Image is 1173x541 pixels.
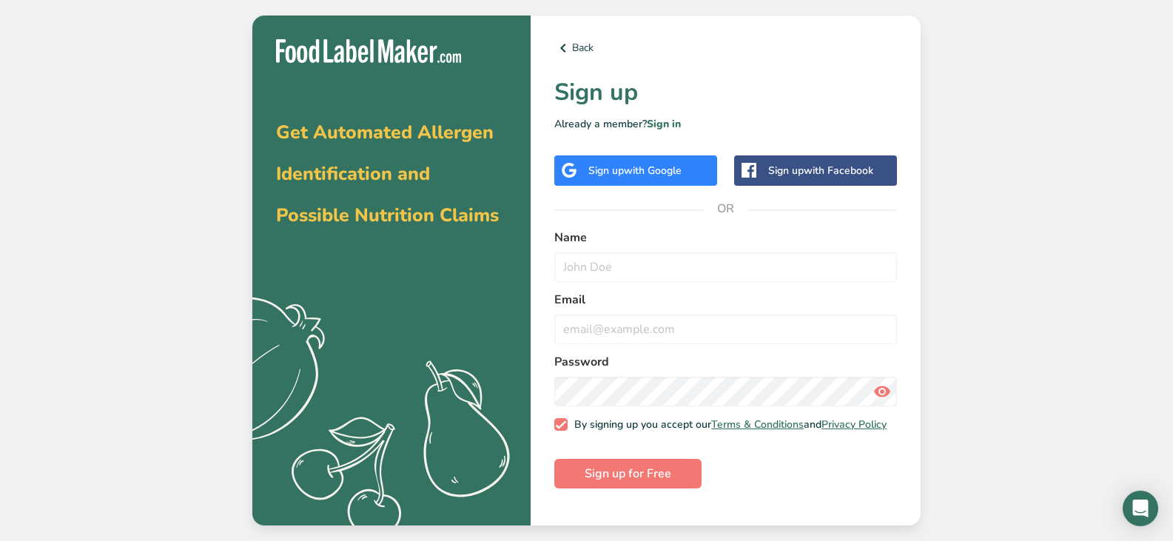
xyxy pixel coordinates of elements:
[554,291,897,309] label: Email
[554,315,897,344] input: email@example.com
[585,465,671,483] span: Sign up for Free
[1123,491,1158,526] div: Open Intercom Messenger
[554,39,897,57] a: Back
[554,75,897,110] h1: Sign up
[276,120,499,228] span: Get Automated Allergen Identification and Possible Nutrition Claims
[554,116,897,132] p: Already a member?
[804,164,873,178] span: with Facebook
[704,187,748,231] span: OR
[588,163,682,178] div: Sign up
[554,229,897,246] label: Name
[568,418,887,431] span: By signing up you accept our and
[554,459,702,488] button: Sign up for Free
[554,252,897,282] input: John Doe
[554,353,897,371] label: Password
[821,417,887,431] a: Privacy Policy
[768,163,873,178] div: Sign up
[711,417,804,431] a: Terms & Conditions
[647,117,681,131] a: Sign in
[276,39,461,64] img: Food Label Maker
[624,164,682,178] span: with Google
